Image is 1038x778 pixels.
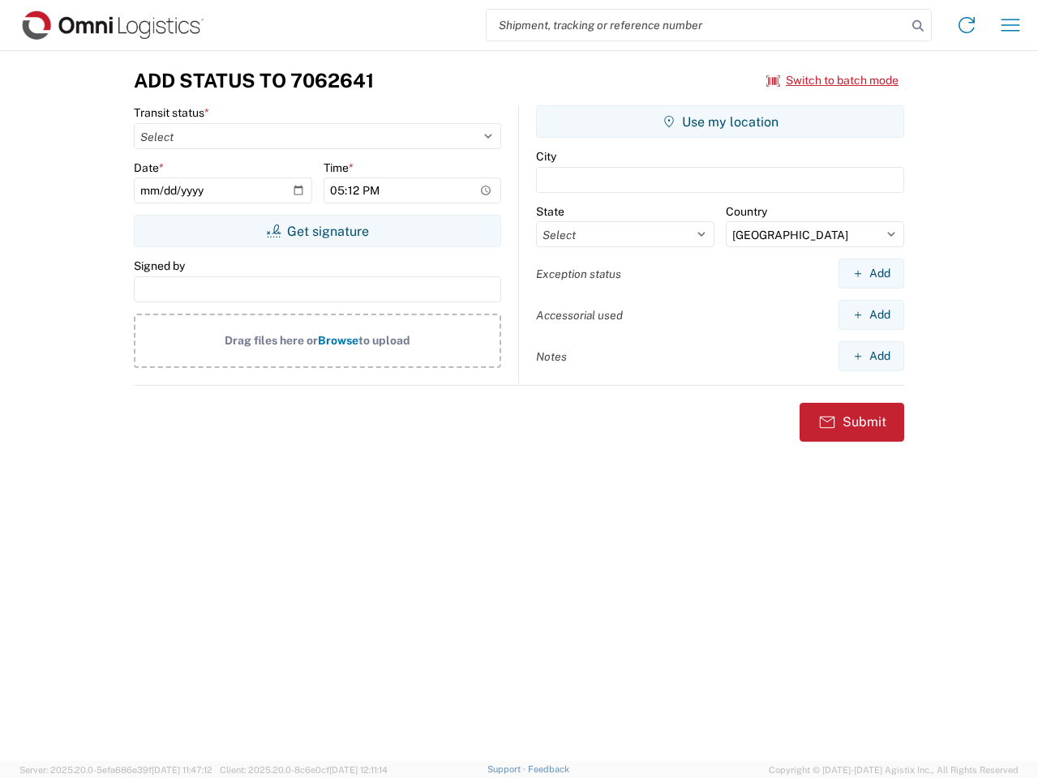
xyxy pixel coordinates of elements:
span: Server: 2025.20.0-5efa686e39f [19,765,212,775]
a: Support [487,764,528,774]
label: State [536,204,564,219]
label: Date [134,160,164,175]
input: Shipment, tracking or reference number [487,10,907,41]
label: Signed by [134,259,185,273]
span: [DATE] 11:47:12 [152,765,212,775]
label: Transit status [134,105,209,120]
button: Add [839,341,904,371]
a: Feedback [528,764,569,774]
button: Add [839,259,904,289]
label: Country [726,204,767,219]
label: Notes [536,349,567,364]
span: Drag files here or [225,334,318,347]
span: Browse [318,334,358,347]
label: City [536,149,556,164]
label: Accessorial used [536,308,623,323]
button: Switch to batch mode [766,67,899,94]
span: [DATE] 12:11:14 [329,765,388,775]
span: Copyright © [DATE]-[DATE] Agistix Inc., All Rights Reserved [769,763,1019,777]
button: Submit [800,403,904,442]
span: to upload [358,334,410,347]
h3: Add Status to 7062641 [134,69,374,92]
label: Exception status [536,267,621,281]
span: Client: 2025.20.0-8c6e0cf [220,765,388,775]
label: Time [324,160,354,175]
button: Get signature [134,215,501,247]
button: Add [839,300,904,330]
button: Use my location [536,105,904,138]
